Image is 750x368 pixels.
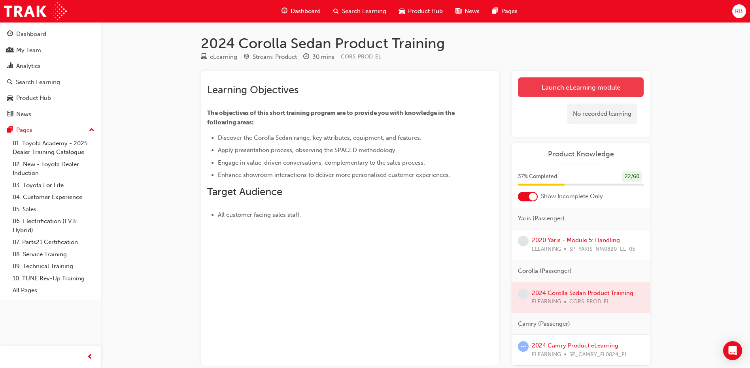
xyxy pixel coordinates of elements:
span: up-icon [89,125,94,135]
div: Pages [16,126,32,135]
span: News [465,7,480,16]
span: people-icon [7,47,13,54]
span: 37 % Completed [518,172,557,181]
div: News [16,110,31,119]
a: Launch eLearning module [518,77,644,97]
a: 09. Technical Training [9,260,98,272]
span: search-icon [333,6,339,16]
a: My Team [3,43,98,58]
span: Enhance showroom interactions to deliver more personalised customer experiences. [218,171,450,178]
a: News [3,107,98,122]
div: Dashboard [16,30,46,39]
span: guage-icon [7,31,13,38]
span: Show Incomplete Only [541,192,603,201]
a: 10. TUNE Rev-Up Training [9,272,98,285]
div: My Team [16,46,41,55]
div: Analytics [16,62,41,71]
div: Stream: Product [253,53,297,62]
span: target-icon [244,54,249,61]
img: Trak [4,2,67,20]
span: learningRecordVerb_NONE-icon [518,236,529,246]
a: Search Learning [3,75,98,90]
span: SP_CAMRY_FL0824_EL [569,350,627,359]
span: Target Audience [207,186,282,198]
a: 01. Toyota Academy - 2025 Dealer Training Catalogue [9,137,98,158]
a: Product Hub [3,91,98,105]
div: eLearning [210,53,237,62]
a: 02. New - Toyota Dealer Induction [9,158,98,179]
a: search-iconSearch Learning [327,3,393,19]
div: Open Intercom Messenger [723,341,742,360]
a: 2024 Camry Product eLearning [532,342,618,349]
span: Dashboard [291,7,321,16]
div: Type [201,52,237,62]
a: 07. Parts21 Certification [9,236,98,248]
span: Learning Objectives [207,84,298,96]
a: 06. Electrification (EV & Hybrid) [9,215,98,236]
span: clock-icon [303,54,309,61]
a: news-iconNews [449,3,486,19]
span: news-icon [455,6,461,16]
span: Product Hub [408,7,443,16]
a: Analytics [3,59,98,73]
span: news-icon [7,111,13,118]
a: 2020 Yaris - Module 5: Handling [532,237,620,244]
span: search-icon [7,79,13,86]
span: Corolla (Passenger) [518,267,572,276]
div: No recorded learning [567,103,637,124]
span: chart-icon [7,63,13,70]
div: Product Hub [16,94,51,103]
a: 08. Service Training [9,248,98,261]
span: Camry (Passenger) [518,319,570,329]
span: pages-icon [492,6,498,16]
span: All customer facing sales staff. [218,211,301,218]
a: 03. Toyota For Life [9,179,98,192]
span: RB [735,7,743,16]
div: Duration [303,52,334,62]
span: learningResourceType_ELEARNING-icon [201,54,207,61]
a: 04. Customer Experience [9,191,98,203]
a: Product Knowledge [518,150,644,159]
div: Search Learning [16,78,60,87]
a: pages-iconPages [486,3,524,19]
a: car-iconProduct Hub [393,3,449,19]
a: 05. Sales [9,203,98,216]
span: car-icon [7,95,13,102]
span: pages-icon [7,127,13,134]
button: DashboardMy TeamAnalyticsSearch LearningProduct HubNews [3,25,98,123]
span: learningRecordVerb_ATTEMPT-icon [518,341,529,352]
span: Pages [501,7,518,16]
span: SP_YARIS_NM0820_EL_05 [569,245,635,254]
span: Search Learning [342,7,386,16]
span: learningRecordVerb_NONE-icon [518,289,529,299]
span: Learning resource code [341,53,381,60]
span: ELEARNING [532,350,561,359]
span: The objectives of this short training program are to provide you with knowledge in the following ... [207,109,456,126]
button: RB [732,4,746,18]
span: prev-icon [87,352,93,362]
span: Engage in value-driven conversations, complementary to the sales process. [218,159,425,166]
span: ELEARNING [532,245,561,254]
span: Apply presentation process, observing the SPACED methodology. [218,146,397,154]
div: Stream [244,52,297,62]
span: Discover the Corolla Sedan range, key attributes, equipment, and features. [218,134,421,141]
span: Yaris (Passenger) [518,214,565,223]
span: guage-icon [281,6,287,16]
a: All Pages [9,284,98,297]
a: Dashboard [3,27,98,41]
div: 30 mins [312,53,334,62]
button: Pages [3,123,98,137]
a: guage-iconDashboard [275,3,327,19]
div: 22 / 60 [622,171,642,182]
span: car-icon [399,6,405,16]
h1: 2024 Corolla Sedan Product Training [201,35,650,52]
